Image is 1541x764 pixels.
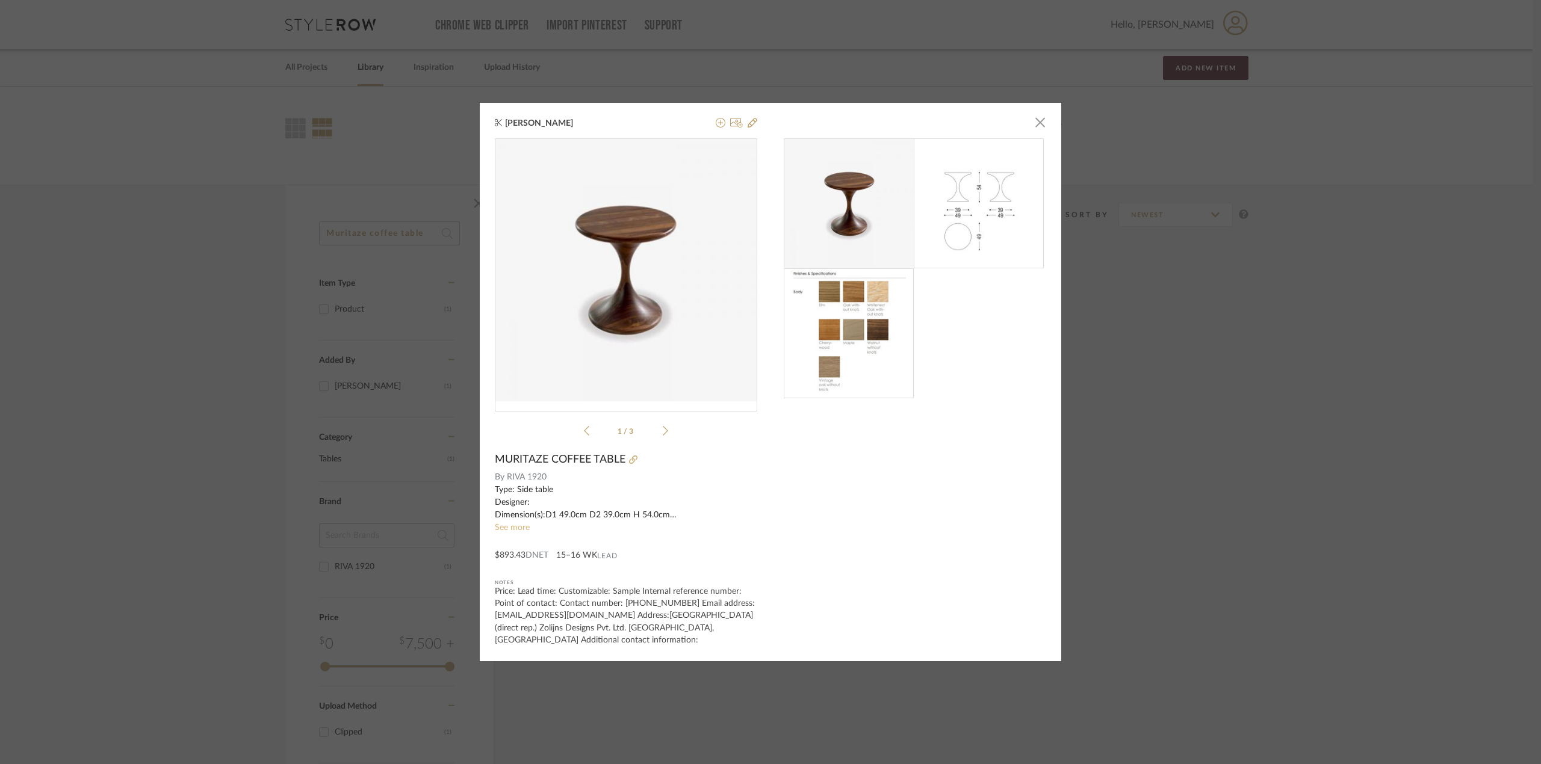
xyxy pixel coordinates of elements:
[597,552,618,560] span: Lead
[495,523,530,532] a: See more
[505,118,592,129] span: [PERSON_NAME]
[914,152,1044,255] img: 43ffe05d-b322-411d-a80a-0b1f071769cc_216x216.jpg
[629,428,635,435] span: 3
[495,139,757,401] div: 0
[792,268,906,398] img: 3a008816-d265-4d92-8389-7dace9867d8b_216x216.jpg
[495,551,526,559] span: $893.43
[624,428,629,435] span: /
[618,428,624,435] span: 1
[495,139,757,401] img: 654670ce-68f1-43a1-b7e0-47867250a2d4_436x436.jpg
[784,139,914,269] img: 654670ce-68f1-43a1-b7e0-47867250a2d4_216x216.jpg
[507,471,758,484] span: RIVA 1920
[495,453,625,466] span: MURITAZE COFFEE TABLE
[495,484,757,522] div: Type: Side table Designer: Dimension(s):D1 49.0cm D2 39.0cm H 54.0cm Material/Finishes: solid woo...
[1028,110,1052,134] button: Close
[495,471,504,484] span: By
[556,549,597,562] span: 15–16 WK
[495,585,757,645] div: Price: Lead time: Customizable: Sample Internal reference number: Point of contact: Contact numbe...
[526,551,548,559] span: DNET
[495,577,757,589] div: Notes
